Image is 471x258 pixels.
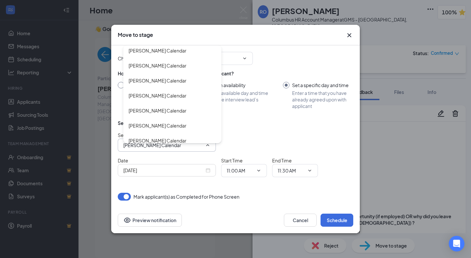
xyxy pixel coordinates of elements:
[129,47,186,54] div: [PERSON_NAME] Calendar
[118,214,182,227] button: Preview notificationEye
[278,167,305,174] input: End time
[118,31,153,38] h3: Move to stage
[205,143,210,148] svg: ChevronUp
[449,236,464,251] div: Open Intercom Messenger
[284,214,317,227] button: Cancel
[129,137,186,144] div: [PERSON_NAME] Calendar
[129,92,186,99] div: [PERSON_NAME] Calendar
[123,167,204,174] input: Sep 16, 2025
[227,167,253,174] input: Start time
[345,31,353,39] svg: Cross
[118,70,353,77] div: How do you want to schedule time with the applicant?
[345,31,353,39] button: Close
[129,122,186,129] div: [PERSON_NAME] Calendar
[118,55,149,62] span: Choose stage :
[129,62,186,69] div: [PERSON_NAME] Calendar
[118,120,162,126] div: Select a Date & Time
[256,168,261,173] svg: ChevronDown
[133,193,239,201] span: Mark applicant(s) as Completed for Phone Screen
[307,168,312,173] svg: ChevronDown
[129,77,186,84] div: [PERSON_NAME] Calendar
[118,132,152,138] span: Select Calendar
[221,158,243,163] span: Start Time
[242,56,247,61] svg: ChevronDown
[129,107,186,114] div: [PERSON_NAME] Calendar
[272,158,292,163] span: End Time
[321,214,353,227] button: Schedule
[118,158,128,163] span: Date
[123,216,131,224] svg: Eye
